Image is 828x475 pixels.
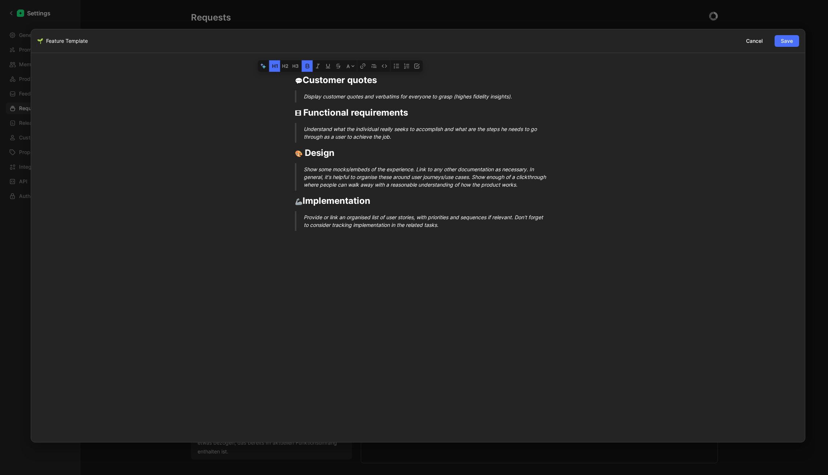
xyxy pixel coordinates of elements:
em: Show some mocks/embeds of the experience. Link to any other documentation as necessary. In genera... [304,166,547,188]
em: Provide or link an organised list of user stories, with priorities and sequences if relevant. Don... [304,214,544,228]
button: Cancel [740,35,769,47]
span: 💬 [295,77,303,85]
button: A [344,60,357,72]
em: Understand what the individual really seeks to accomplish and what are the steps he needs to go t... [304,126,538,140]
strong: Design [305,147,334,158]
strong: Functional requirements [303,107,408,118]
strong: Customer quotes [303,75,377,85]
span: 🦾 [295,198,303,205]
span: 🎨 [295,150,303,157]
span: 🎞 [295,110,301,117]
input: My new doc template [37,37,734,45]
button: Save [775,35,799,47]
strong: Implementation [295,195,370,206]
div: Display customer quotes and verbatims for everyone to grasp (highes fidelity insights). [304,93,550,100]
span: Save [781,37,793,45]
span: Cancel [746,37,763,45]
